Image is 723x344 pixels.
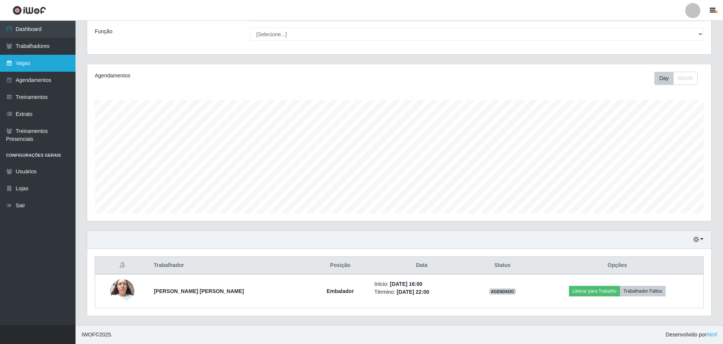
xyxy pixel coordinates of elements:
button: Day [654,72,674,85]
button: Trabalhador Faltou [620,286,666,296]
img: 1750954658696.jpeg [110,275,134,307]
img: CoreUI Logo [12,6,46,15]
time: [DATE] 16:00 [390,281,422,287]
label: Função [95,28,113,35]
div: Agendamentos [95,72,342,80]
th: Opções [531,257,704,275]
th: Data [370,257,474,275]
th: Posição [311,257,370,275]
strong: Embalador [327,288,354,294]
button: Liberar para Trabalho [569,286,620,296]
span: Desenvolvido por [666,331,717,339]
th: Status [474,257,531,275]
li: Término: [375,288,469,296]
div: Toolbar with button groups [654,72,704,85]
li: Início: [375,280,469,288]
span: © 2025 . [82,331,113,339]
button: Month [673,72,698,85]
strong: [PERSON_NAME] [PERSON_NAME] [154,288,244,294]
div: First group [654,72,698,85]
span: IWOF [82,332,96,338]
time: [DATE] 22:00 [397,289,429,295]
a: iWof [706,332,717,338]
th: Trabalhador [149,257,310,275]
span: AGENDADO [489,288,516,295]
